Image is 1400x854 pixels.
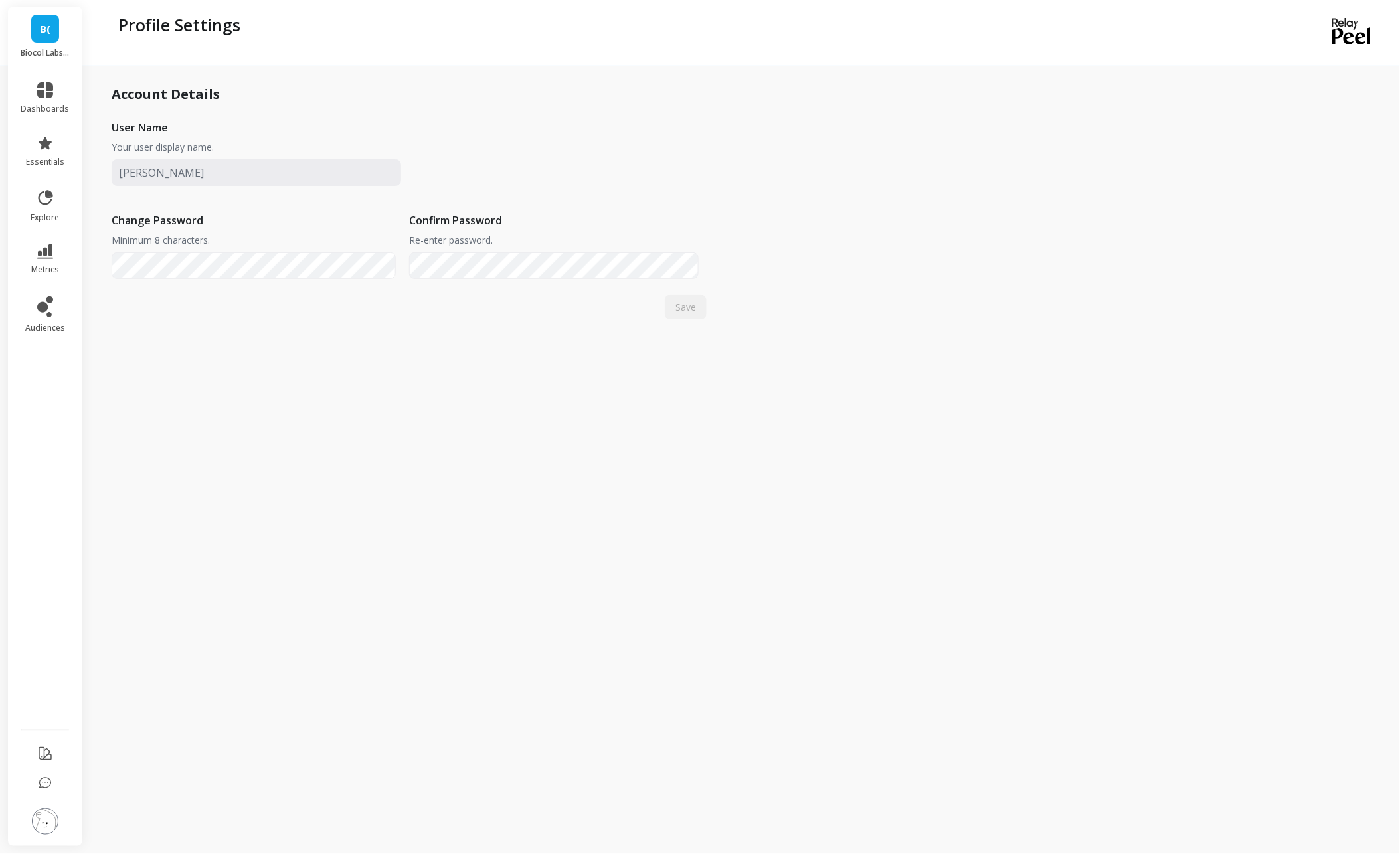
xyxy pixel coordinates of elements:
[31,264,59,275] span: metrics
[21,104,70,114] span: dashboards
[32,808,58,835] img: profile picture
[112,213,203,228] p: Change Password
[112,141,214,154] p: Your user display name.
[25,323,65,333] span: audiences
[409,234,493,247] p: Re-enter password.
[112,85,220,104] h1: Account Details
[40,21,50,37] span: B(
[112,234,210,247] p: Minimum 8 characters.
[31,213,60,223] span: explore
[409,213,502,228] p: Confirm Password
[118,13,240,36] p: Profile Settings
[21,48,70,58] p: Biocol Labs (US)
[26,157,64,167] span: essentials
[112,120,168,135] p: User Name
